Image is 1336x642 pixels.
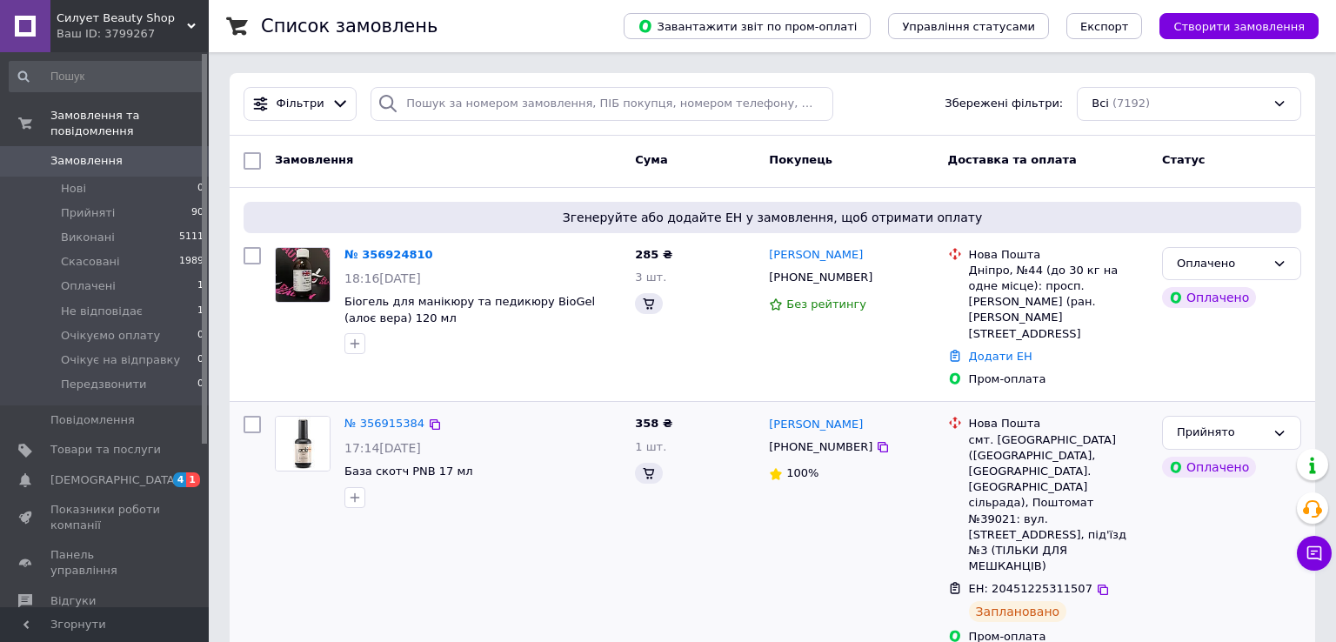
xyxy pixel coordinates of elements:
button: Чат з покупцем [1297,536,1332,571]
span: 1 [197,278,204,294]
span: Фільтри [277,96,324,112]
a: Фото товару [275,416,331,471]
span: Створити замовлення [1173,20,1305,33]
span: 4 [173,472,187,487]
a: [PERSON_NAME] [769,417,863,433]
span: 1 шт. [635,440,666,453]
div: [PHONE_NUMBER] [765,266,876,289]
a: Додати ЕН [969,350,1032,363]
input: Пошук [9,61,205,92]
span: Експорт [1080,20,1129,33]
span: Всі [1092,96,1109,112]
div: Нова Пошта [969,247,1148,263]
span: Завантажити звіт по пром-оплаті [638,18,857,34]
span: 0 [197,181,204,197]
span: Покупець [769,153,832,166]
a: Біогель для манікюру та педикюру BioGel (алоє вера) 120 мл [344,295,595,324]
div: смт. [GEOGRAPHIC_DATA] ([GEOGRAPHIC_DATA], [GEOGRAPHIC_DATA]. [GEOGRAPHIC_DATA] сільрада), Поштом... [969,432,1148,575]
span: Прийняті [61,205,115,221]
span: Силует Beauty Shop [57,10,187,26]
span: Нові [61,181,86,197]
span: 17:14[DATE] [344,441,421,455]
div: Заплановано [969,601,1067,622]
span: 1 [197,304,204,319]
a: [PERSON_NAME] [769,247,863,264]
a: Створити замовлення [1142,19,1319,32]
span: Не відповідає [61,304,143,319]
span: Статус [1162,153,1206,166]
span: Згенеруйте або додайте ЕН у замовлення, щоб отримати оплату [250,209,1294,226]
span: Очікує на відправку [61,352,180,368]
button: Експорт [1066,13,1143,39]
span: [DEMOGRAPHIC_DATA] [50,472,179,488]
img: Фото товару [276,417,330,471]
a: № 356915384 [344,417,424,430]
div: Пром-оплата [969,371,1148,387]
span: Панель управління [50,547,161,578]
div: Ваш ID: 3799267 [57,26,209,42]
span: Товари та послуги [50,442,161,458]
span: Збережені фільтри: [945,96,1063,112]
span: Без рейтингу [786,298,866,311]
button: Створити замовлення [1159,13,1319,39]
a: Фото товару [275,247,331,303]
span: Відгуки [50,593,96,609]
span: 1 [186,472,200,487]
div: Оплачено [1162,457,1256,478]
span: 5111 [179,230,204,245]
span: Передзвонити [61,377,147,392]
span: 3 шт. [635,271,666,284]
div: Оплачено [1177,255,1266,273]
span: Показники роботи компанії [50,502,161,533]
span: 285 ₴ [635,248,672,261]
span: 0 [197,352,204,368]
span: 100% [786,466,818,479]
div: [PHONE_NUMBER] [765,436,876,458]
span: 90 [191,205,204,221]
a: № 356924810 [344,248,433,261]
span: 0 [197,377,204,392]
span: 18:16[DATE] [344,271,421,285]
span: Замовлення [50,153,123,169]
div: Оплачено [1162,287,1256,308]
div: Дніпро, №44 (до 30 кг на одне місце): просп. [PERSON_NAME] (ран. [PERSON_NAME][STREET_ADDRESS] [969,263,1148,342]
span: Доставка та оплата [948,153,1077,166]
span: 358 ₴ [635,417,672,430]
span: Замовлення та повідомлення [50,108,209,139]
span: (7192) [1112,97,1150,110]
span: Замовлення [275,153,353,166]
span: Повідомлення [50,412,135,428]
span: 0 [197,328,204,344]
span: Очікуємо оплату [61,328,160,344]
span: 1989 [179,254,204,270]
button: Управління статусами [888,13,1049,39]
span: ЕН: 20451225311507 [969,582,1092,595]
span: Оплачені [61,278,116,294]
div: Нова Пошта [969,416,1148,431]
div: Прийнято [1177,424,1266,442]
span: Cума [635,153,667,166]
span: Управління статусами [902,20,1035,33]
button: Завантажити звіт по пром-оплаті [624,13,871,39]
input: Пошук за номером замовлення, ПІБ покупця, номером телефону, Email, номером накладної [371,87,833,121]
a: База скотч PNB 17 мл [344,465,473,478]
img: Фото товару [276,248,330,302]
h1: Список замовлень [261,16,438,37]
span: Скасовані [61,254,120,270]
span: Виконані [61,230,115,245]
